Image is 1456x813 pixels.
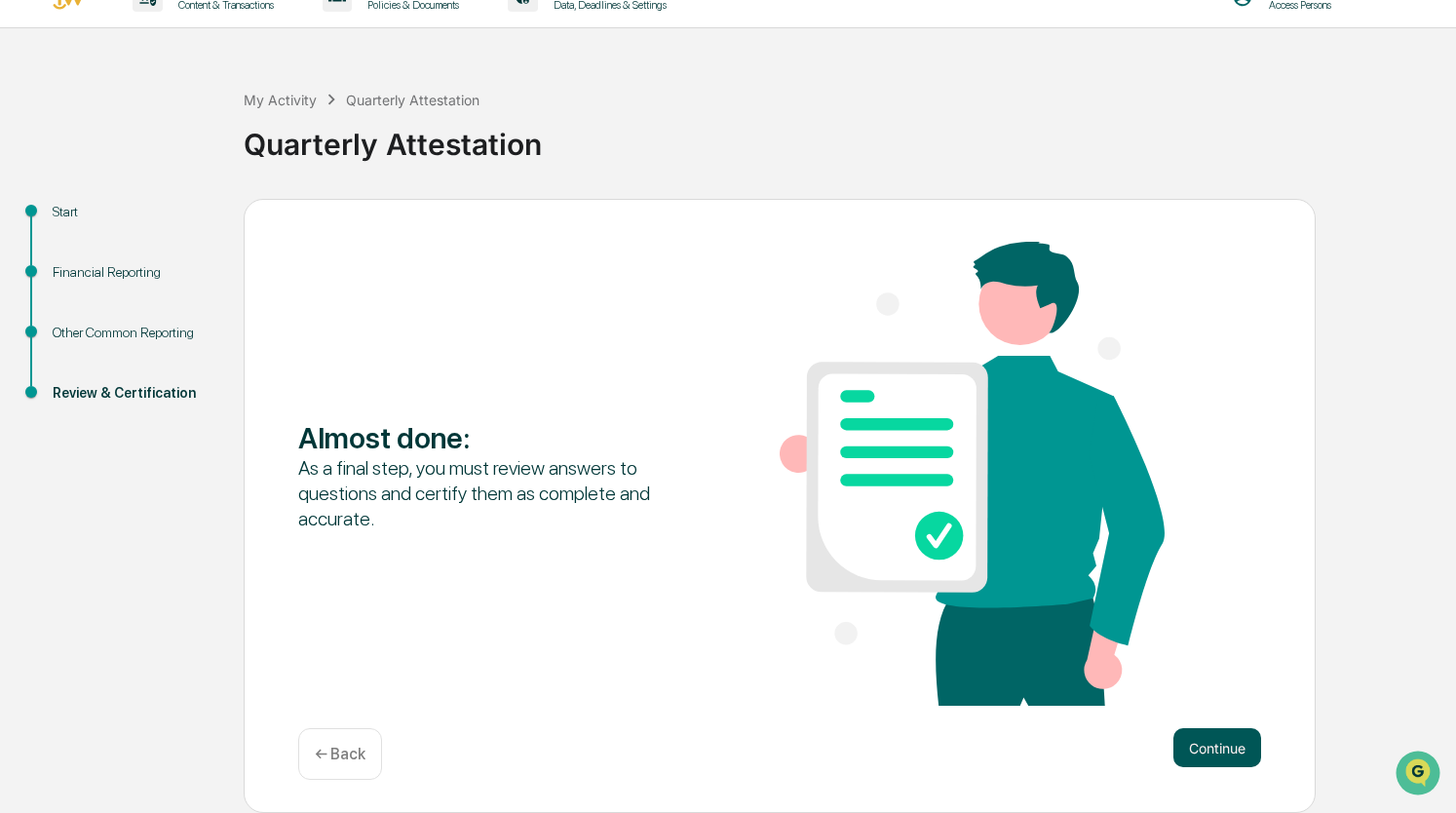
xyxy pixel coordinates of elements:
div: We're available if you need us! [66,168,247,183]
p: ← Back [315,745,365,763]
span: Attestations [161,245,242,264]
span: Pylon [194,329,236,344]
div: Quarterly Attestation [346,92,479,108]
span: Data Lookup [39,282,123,301]
a: 🗄️Attestations [134,237,249,272]
a: 🖐️Preclearance [12,237,134,272]
div: 🗄️ [141,247,157,262]
div: Start new chat [66,148,320,168]
div: Start [53,202,212,222]
div: 🖐️ [19,247,35,262]
button: Start new chat [331,154,355,177]
div: 🔎 [19,284,35,299]
div: Financial Reporting [53,262,212,283]
span: Preclearance [39,245,126,264]
div: Other Common Reporting [53,323,212,343]
img: Almost done [780,242,1165,706]
button: Continue [1173,728,1261,767]
img: 1746055101610-c473b297-6a78-478c-a979-82029cc54cd1 [19,148,55,183]
p: How can we help? [19,40,355,71]
div: Review & Certification [53,383,212,404]
div: Quarterly Attestation [244,111,1446,162]
div: Almost done : [298,420,683,455]
iframe: Open customer support [1394,749,1446,801]
a: Powered byPylon [137,329,236,344]
a: 🔎Data Lookup [12,274,131,309]
div: My Activity [244,92,317,108]
div: As a final step, you must review answers to questions and certify them as complete and accurate. [298,455,683,531]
